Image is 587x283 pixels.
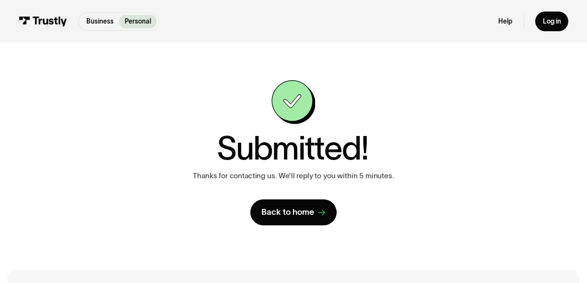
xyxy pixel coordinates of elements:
[250,199,337,225] a: Back to home
[217,132,368,164] h1: Submitted!
[498,17,512,26] a: Help
[261,207,314,218] div: Back to home
[81,15,119,28] a: Business
[125,17,151,26] p: Personal
[535,12,568,31] a: Log in
[19,16,67,26] img: Trustly Logo
[543,17,561,26] div: Log in
[119,15,156,28] a: Personal
[86,17,114,26] p: Business
[193,172,394,181] p: Thanks for contacting us. We’ll reply to you within 5 minutes.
